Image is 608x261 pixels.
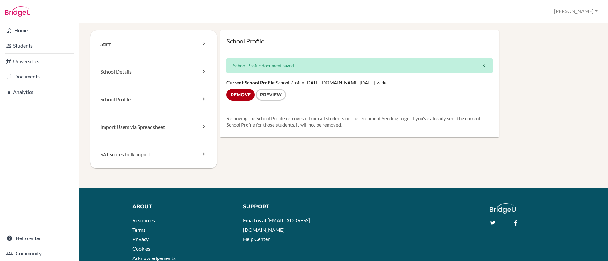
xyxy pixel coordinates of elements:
[226,89,255,101] input: Remove
[1,70,78,83] a: Documents
[132,245,150,251] a: Cookies
[1,39,78,52] a: Students
[226,58,493,73] div: School Profile document saved
[132,203,233,211] div: About
[1,247,78,260] a: Community
[1,55,78,68] a: Universities
[1,86,78,98] a: Analytics
[551,5,600,17] button: [PERSON_NAME]
[475,59,492,73] button: Close
[90,30,217,58] a: Staff
[5,6,30,17] img: Bridge-U
[1,24,78,37] a: Home
[256,89,286,101] a: Preview
[490,203,516,214] img: logo_white@2x-f4f0deed5e89b7ecb1c2cc34c3e3d731f90f0f143d5ea2071677605dd97b5244.png
[90,86,217,113] a: School Profile
[226,37,493,45] h1: School Profile
[90,58,217,86] a: School Details
[243,236,270,242] a: Help Center
[226,115,493,128] p: Removing the School Profile removes it from all students on the Document Sending page. If you've ...
[132,255,176,261] a: Acknowledgements
[226,80,276,85] strong: Current School Profile:
[1,232,78,244] a: Help center
[243,203,338,211] div: Support
[132,227,145,233] a: Terms
[132,236,149,242] a: Privacy
[90,141,217,168] a: SAT scores bulk import
[482,64,486,68] i: close
[90,113,217,141] a: Import Users via Spreadsheet
[220,73,499,107] div: School Profile [DATE][DOMAIN_NAME][DATE]_wide
[132,217,155,223] a: Resources
[243,217,310,233] a: Email us at [EMAIL_ADDRESS][DOMAIN_NAME]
